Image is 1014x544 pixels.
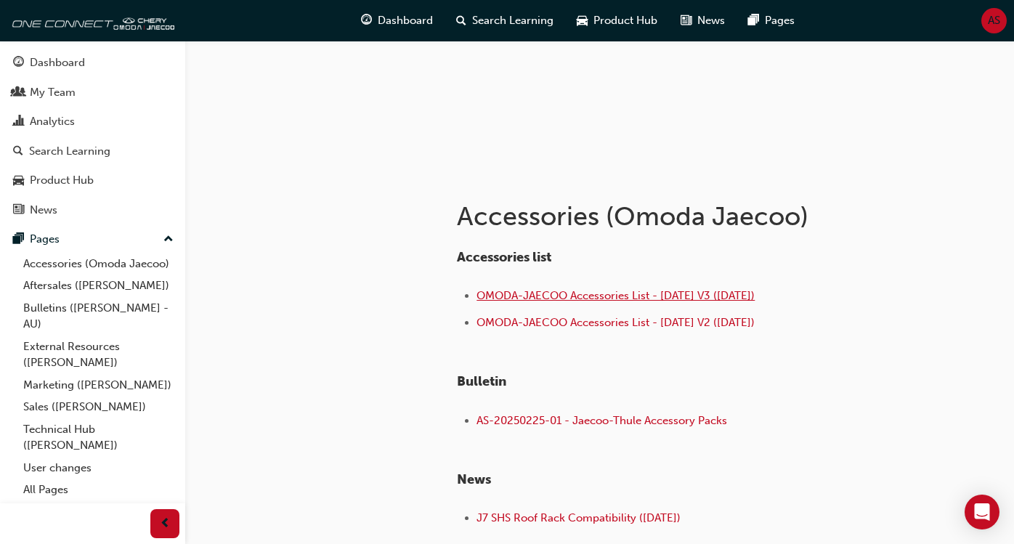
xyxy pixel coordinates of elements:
[577,12,588,30] span: car-icon
[457,200,904,232] h1: Accessories (Omoda Jaecoo)
[681,12,691,30] span: news-icon
[163,230,174,249] span: up-icon
[6,167,179,194] a: Product Hub
[669,6,737,36] a: news-iconNews
[445,6,565,36] a: search-iconSearch Learning
[457,373,506,389] span: Bulletin
[30,113,75,130] div: Analytics
[13,174,24,187] span: car-icon
[7,6,174,35] img: oneconnect
[476,289,755,302] a: OMODA-JAECOO Accessories List - [DATE] V3 ([DATE])
[13,233,24,246] span: pages-icon
[30,84,76,101] div: My Team
[13,57,24,70] span: guage-icon
[17,479,179,501] a: All Pages
[476,511,681,524] a: J7 SHS Roof Rack Compatibility ([DATE])
[29,143,110,160] div: Search Learning
[30,231,60,248] div: Pages
[17,297,179,336] a: Bulletins ([PERSON_NAME] - AU)
[13,86,24,100] span: people-icon
[361,12,372,30] span: guage-icon
[472,12,553,29] span: Search Learning
[6,226,179,253] button: Pages
[6,49,179,76] a: Dashboard
[697,12,725,29] span: News
[748,12,759,30] span: pages-icon
[17,275,179,297] a: Aftersales ([PERSON_NAME])
[30,202,57,219] div: News
[6,108,179,135] a: Analytics
[6,197,179,224] a: News
[13,115,24,129] span: chart-icon
[6,138,179,165] a: Search Learning
[17,396,179,418] a: Sales ([PERSON_NAME])
[6,79,179,106] a: My Team
[456,12,466,30] span: search-icon
[457,471,491,487] span: ​News
[593,12,657,29] span: Product Hub
[981,8,1007,33] button: AS
[160,515,171,533] span: prev-icon
[476,414,727,427] a: AS-20250225-01 - Jaecoo-Thule Accessory Packs
[30,54,85,71] div: Dashboard
[965,495,999,529] div: Open Intercom Messenger
[17,457,179,479] a: User changes
[13,145,23,158] span: search-icon
[13,204,24,217] span: news-icon
[6,46,179,226] button: DashboardMy TeamAnalyticsSearch LearningProduct HubNews
[17,253,179,275] a: Accessories (Omoda Jaecoo)
[17,336,179,374] a: External Resources ([PERSON_NAME])
[765,12,795,29] span: Pages
[476,316,755,329] a: OMODA-JAECOO Accessories List - [DATE] V2 ([DATE])
[988,12,1000,29] span: AS
[565,6,669,36] a: car-iconProduct Hub
[17,374,179,397] a: Marketing ([PERSON_NAME])
[378,12,433,29] span: Dashboard
[30,172,94,189] div: Product Hub
[349,6,445,36] a: guage-iconDashboard
[457,249,551,265] span: Accessories list
[17,418,179,457] a: Technical Hub ([PERSON_NAME])
[737,6,806,36] a: pages-iconPages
